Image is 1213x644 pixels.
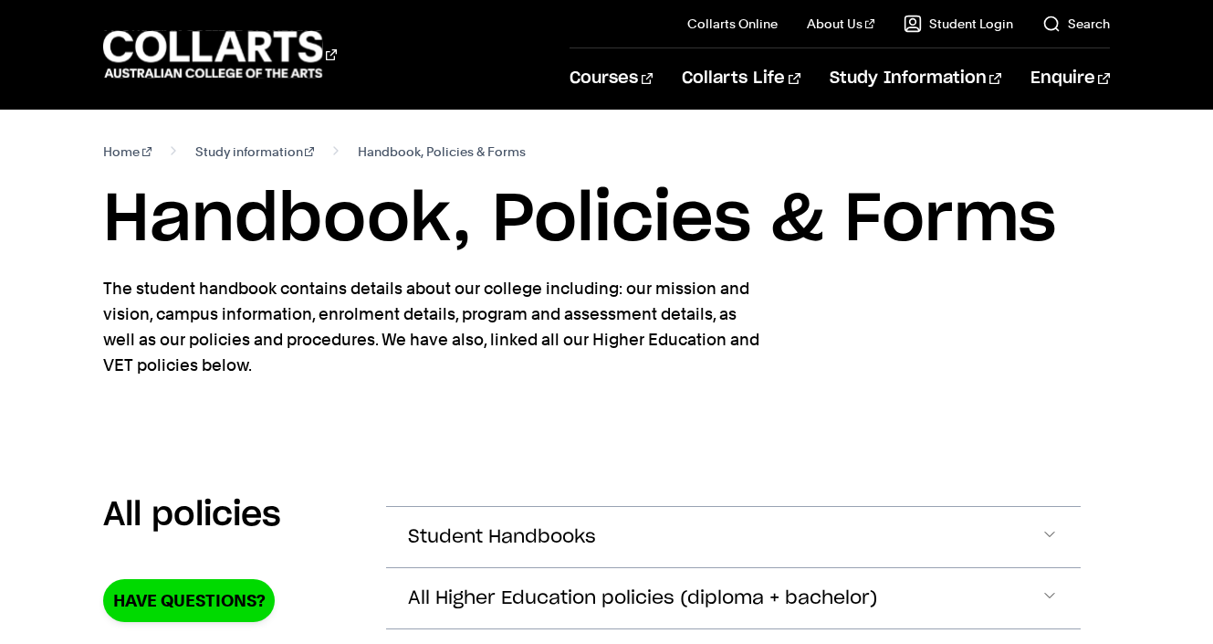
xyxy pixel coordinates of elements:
span: Student Handbooks [408,527,596,548]
a: Student Login [904,15,1013,33]
p: The student handbook contains details about our college including: our mission and vision, campus... [103,276,769,378]
a: About Us [807,15,874,33]
h1: Handbook, Policies & Forms [103,179,1110,261]
a: Collarts Online [687,15,778,33]
a: Study information [195,139,315,164]
a: Collarts Life [682,48,800,109]
span: Handbook, Policies & Forms [358,139,526,164]
a: Search [1042,15,1110,33]
span: All Higher Education policies (diploma + bachelor) [408,588,877,609]
a: Enquire [1030,48,1110,109]
button: Student Handbooks [386,507,1081,567]
div: Go to homepage [103,28,337,80]
a: Have Questions? [103,579,275,622]
a: Study Information [830,48,1001,109]
h2: All policies [103,495,281,535]
button: All Higher Education policies (diploma + bachelor) [386,568,1081,628]
a: Courses [570,48,653,109]
a: Home [103,139,152,164]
